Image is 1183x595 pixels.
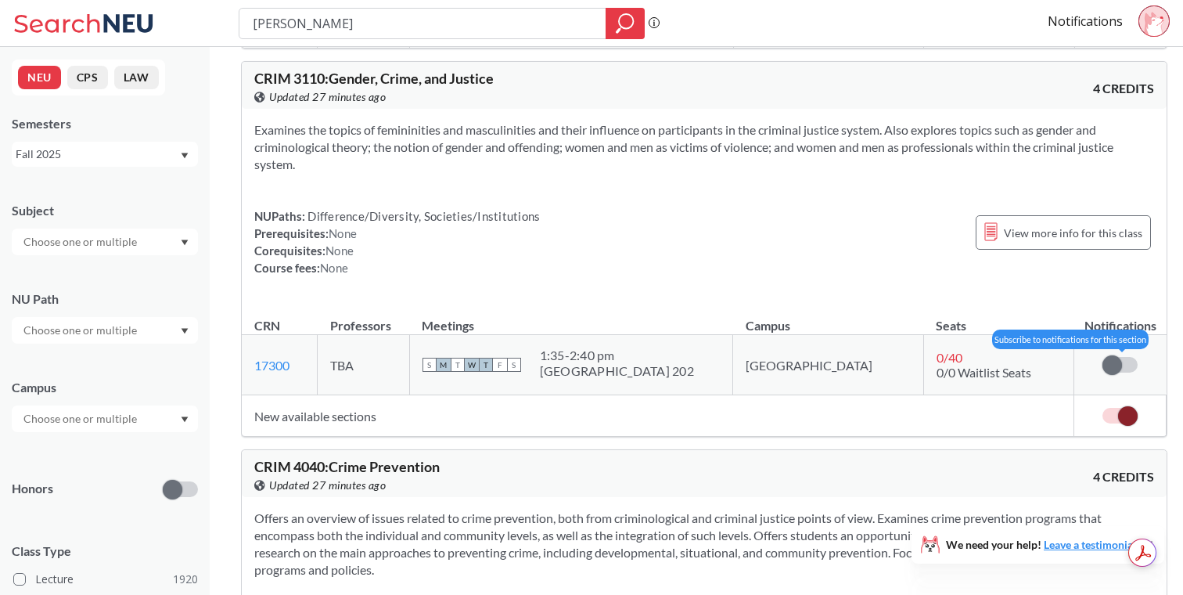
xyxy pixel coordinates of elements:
[733,301,924,335] th: Campus
[946,539,1136,550] span: We need your help!
[181,416,189,423] svg: Dropdown arrow
[12,229,198,255] div: Dropdown arrow
[937,365,1031,380] span: 0/0 Waitlist Seats
[1048,13,1123,30] a: Notifications
[173,571,198,588] span: 1920
[540,363,694,379] div: [GEOGRAPHIC_DATA] 202
[437,358,451,372] span: M
[540,348,694,363] div: 1:35 - 2:40 pm
[254,510,1154,579] section: Offers an overview of issues related to crime prevention, both from criminological and criminal j...
[12,115,198,132] div: Semesters
[269,88,386,106] span: Updated 27 minutes ago
[12,379,198,396] div: Campus
[254,121,1154,173] section: Examines the topics of femininities and masculinities and their influence on participants in the ...
[114,66,159,89] button: LAW
[16,321,147,340] input: Choose one or multiple
[13,569,198,590] label: Lecture
[12,406,198,432] div: Dropdown arrow
[451,358,465,372] span: T
[16,146,179,163] div: Fall 2025
[606,8,645,39] div: magnifying glass
[937,350,962,365] span: 0 / 40
[269,477,386,494] span: Updated 27 minutes ago
[12,480,53,498] p: Honors
[1093,80,1154,97] span: 4 CREDITS
[12,317,198,344] div: Dropdown arrow
[325,243,354,258] span: None
[12,290,198,308] div: NU Path
[733,335,924,395] td: [GEOGRAPHIC_DATA]
[18,66,61,89] button: NEU
[181,240,189,246] svg: Dropdown arrow
[1044,538,1136,551] a: Leave a testimonial
[181,153,189,159] svg: Dropdown arrow
[67,66,108,89] button: CPS
[305,209,540,223] span: Difference/Diversity, Societies/Institutions
[12,142,198,167] div: Fall 2025Dropdown arrow
[16,233,147,251] input: Choose one or multiple
[507,358,521,372] span: S
[320,261,348,275] span: None
[1004,223,1142,243] span: View more info for this class
[479,358,493,372] span: T
[242,395,1074,437] td: New available sections
[251,10,595,37] input: Class, professor, course number, "phrase"
[1093,468,1154,485] span: 4 CREDITS
[254,317,280,334] div: CRN
[616,13,635,34] svg: magnifying glass
[254,358,289,373] a: 17300
[318,301,409,335] th: Professors
[254,70,494,87] span: CRIM 3110 : Gender, Crime, and Justice
[923,301,1073,335] th: Seats
[254,207,540,276] div: NUPaths: Prerequisites: Corequisites: Course fees:
[12,202,198,219] div: Subject
[422,358,437,372] span: S
[181,328,189,334] svg: Dropdown arrow
[409,301,733,335] th: Meetings
[16,409,147,428] input: Choose one or multiple
[493,358,507,372] span: F
[318,335,409,395] td: TBA
[1074,301,1167,335] th: Notifications
[12,543,198,560] span: Class Type
[254,458,440,475] span: CRIM 4040 : Crime Prevention
[329,226,357,240] span: None
[465,358,479,372] span: W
